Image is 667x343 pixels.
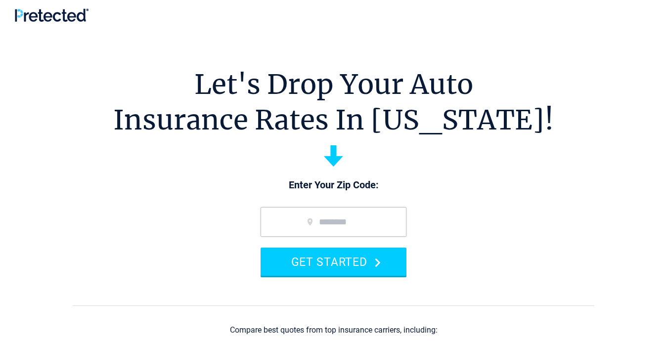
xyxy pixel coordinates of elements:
[113,67,554,138] h1: Let's Drop Your Auto Insurance Rates In [US_STATE]!
[261,207,406,237] input: zip code
[230,326,438,335] div: Compare best quotes from top insurance carriers, including:
[261,248,406,276] button: GET STARTED
[251,178,416,192] p: Enter Your Zip Code:
[15,8,89,22] img: Pretected Logo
